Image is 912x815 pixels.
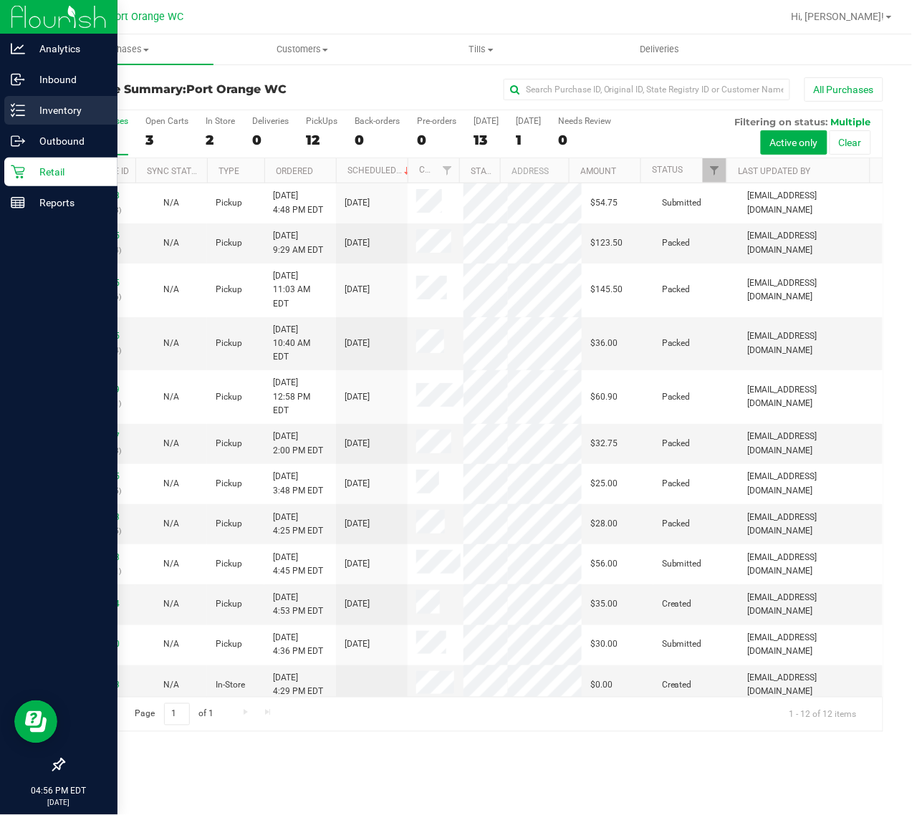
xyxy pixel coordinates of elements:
[63,83,337,96] h3: Purchase Summary:
[163,283,179,296] button: N/A
[273,376,327,418] span: [DATE] 12:58 PM EDT
[273,631,323,658] span: [DATE] 4:36 PM EDT
[216,557,242,571] span: Pickup
[163,597,179,611] button: N/A
[662,678,692,692] span: Created
[652,165,683,175] a: Status
[11,103,25,117] inline-svg: Inventory
[163,478,179,488] span: Not Applicable
[163,196,179,210] button: N/A
[748,631,874,658] span: [EMAIL_ADDRESS][DOMAIN_NAME]
[590,337,618,350] span: $36.00
[419,165,464,175] a: Customer
[147,166,202,176] a: Sync Status
[590,637,618,651] span: $30.00
[748,671,874,698] span: [EMAIL_ADDRESS][DOMAIN_NAME]
[216,517,242,531] span: Pickup
[345,597,370,611] span: [DATE]
[273,470,323,497] span: [DATE] 3:48 PM EDT
[276,166,313,176] a: Ordered
[34,34,213,64] a: Purchases
[830,130,871,155] button: Clear
[186,82,287,96] span: Port Orange WC
[163,639,179,649] span: Not Applicable
[34,43,213,56] span: Purchases
[25,163,111,180] p: Retail
[748,329,874,357] span: [EMAIL_ADDRESS][DOMAIN_NAME]
[163,477,179,491] button: N/A
[273,323,327,365] span: [DATE] 10:40 AM EDT
[474,132,499,148] div: 13
[748,189,874,216] span: [EMAIL_ADDRESS][DOMAIN_NAME]
[273,511,323,538] span: [DATE] 4:25 PM EDT
[590,390,618,404] span: $60.90
[163,198,179,208] span: Not Applicable
[25,194,111,211] p: Reports
[163,437,179,450] button: N/A
[417,132,456,148] div: 0
[748,470,874,497] span: [EMAIL_ADDRESS][DOMAIN_NAME]
[662,597,692,611] span: Created
[163,559,179,569] span: Not Applicable
[703,158,726,183] a: Filter
[662,337,691,350] span: Packed
[345,557,370,571] span: [DATE]
[163,337,179,350] button: N/A
[163,438,179,448] span: Not Applicable
[590,517,618,531] span: $28.00
[163,678,179,692] button: N/A
[11,72,25,87] inline-svg: Inbound
[748,551,874,578] span: [EMAIL_ADDRESS][DOMAIN_NAME]
[516,116,541,126] div: [DATE]
[164,703,190,725] input: 1
[163,236,179,250] button: N/A
[778,703,868,725] span: 1 - 12 of 12 items
[392,34,571,64] a: Tills
[219,166,239,176] a: Type
[25,71,111,88] p: Inbound
[306,132,337,148] div: 12
[590,597,618,611] span: $35.00
[662,637,702,651] span: Submitted
[500,158,569,183] th: Address
[590,196,618,210] span: $54.75
[216,637,242,651] span: Pickup
[590,557,618,571] span: $56.00
[206,132,235,148] div: 2
[25,132,111,150] p: Outbound
[738,166,810,176] a: Last Updated By
[216,236,242,250] span: Pickup
[206,116,235,126] div: In Store
[662,557,702,571] span: Submitted
[273,430,323,457] span: [DATE] 2:00 PM EDT
[216,196,242,210] span: Pickup
[590,236,623,250] span: $123.50
[621,43,699,56] span: Deliveries
[273,591,323,618] span: [DATE] 4:53 PM EDT
[306,116,337,126] div: PickUps
[748,229,874,256] span: [EMAIL_ADDRESS][DOMAIN_NAME]
[252,116,289,126] div: Deliveries
[417,116,456,126] div: Pre-orders
[805,77,883,102] button: All Purchases
[216,678,245,692] span: In-Store
[590,283,623,296] span: $145.50
[355,132,400,148] div: 0
[109,11,183,23] span: Port Orange WC
[163,390,179,404] button: N/A
[590,477,618,491] span: $25.00
[571,34,750,64] a: Deliveries
[580,166,616,176] a: Amount
[436,158,459,183] a: Filter
[163,392,179,402] span: Not Applicable
[662,437,691,450] span: Packed
[216,477,242,491] span: Pickup
[163,238,179,248] span: Not Applicable
[345,637,370,651] span: [DATE]
[748,430,874,457] span: [EMAIL_ADDRESS][DOMAIN_NAME]
[474,116,499,126] div: [DATE]
[163,680,179,690] span: Not Applicable
[11,165,25,179] inline-svg: Retail
[14,700,57,743] iframe: Resource center
[748,383,874,410] span: [EMAIL_ADDRESS][DOMAIN_NAME]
